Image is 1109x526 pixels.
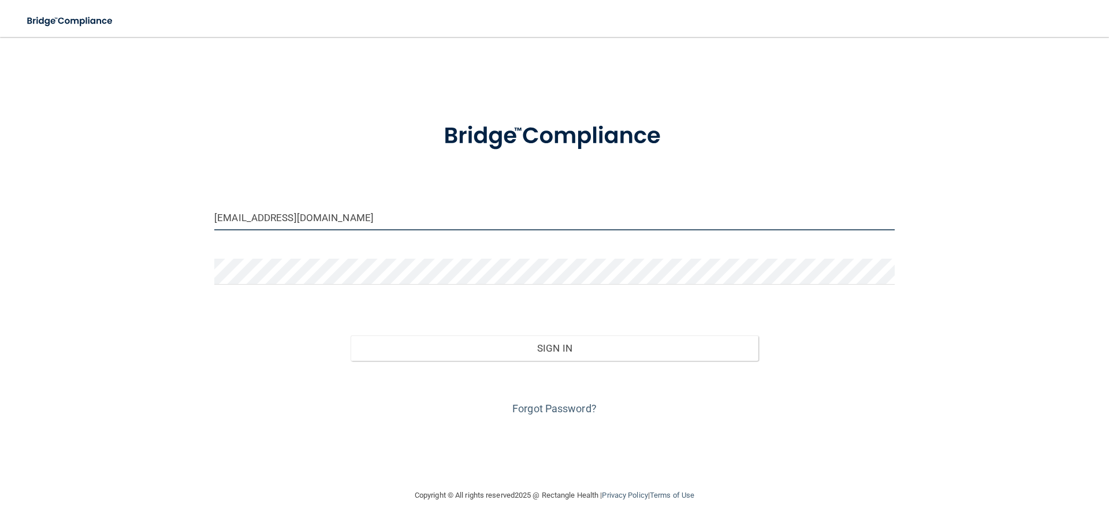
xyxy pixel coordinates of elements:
[512,402,597,415] a: Forgot Password?
[344,477,765,514] div: Copyright © All rights reserved 2025 @ Rectangle Health | |
[214,204,895,230] input: Email
[420,106,689,166] img: bridge_compliance_login_screen.278c3ca4.svg
[602,491,647,499] a: Privacy Policy
[17,9,124,33] img: bridge_compliance_login_screen.278c3ca4.svg
[351,335,759,361] button: Sign In
[650,491,694,499] a: Terms of Use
